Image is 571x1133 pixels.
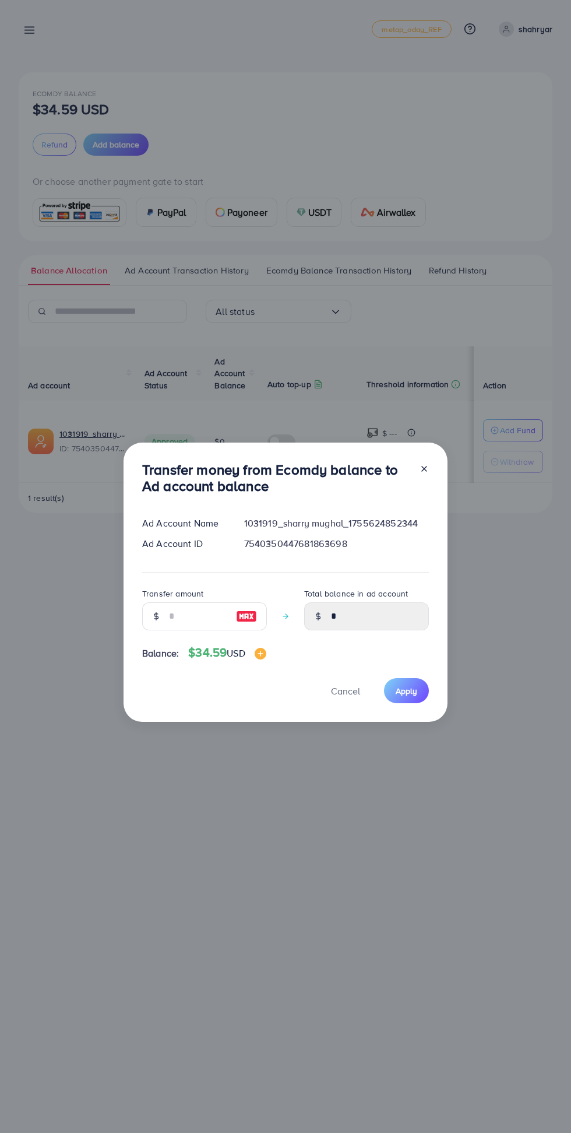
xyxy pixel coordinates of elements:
img: image [236,609,257,623]
div: Ad Account ID [133,537,235,550]
button: Cancel [316,678,375,703]
span: Apply [396,685,417,697]
div: 1031919_sharry mughal_1755624852344 [235,517,438,530]
div: 7540350447681863698 [235,537,438,550]
button: Apply [384,678,429,703]
span: USD [227,647,245,660]
label: Total balance in ad account [304,588,408,599]
div: Ad Account Name [133,517,235,530]
label: Transfer amount [142,588,203,599]
span: Balance: [142,647,179,660]
iframe: Chat [521,1081,562,1124]
h4: $34.59 [188,646,266,660]
h3: Transfer money from Ecomdy balance to Ad account balance [142,461,410,495]
img: image [255,648,266,660]
span: Cancel [331,685,360,697]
